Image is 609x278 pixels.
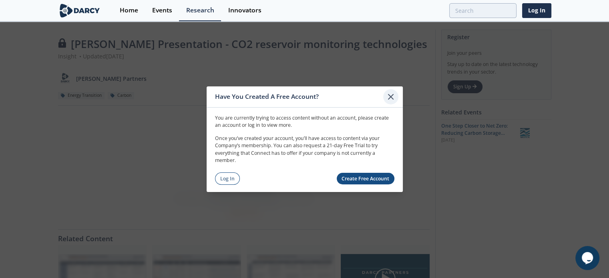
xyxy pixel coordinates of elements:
[215,114,394,129] p: You are currently trying to access content without an account, please create an account or log in...
[215,172,240,185] a: Log In
[228,7,261,14] div: Innovators
[522,3,551,18] a: Log In
[575,246,601,270] iframe: chat widget
[152,7,172,14] div: Events
[186,7,214,14] div: Research
[337,173,394,184] a: Create Free Account
[120,7,138,14] div: Home
[215,135,394,164] p: Once you’ve created your account, you’ll have access to content via your Company’s membership. Yo...
[215,89,384,104] div: Have You Created A Free Account?
[58,4,102,18] img: logo-wide.svg
[449,3,517,18] input: Advanced Search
